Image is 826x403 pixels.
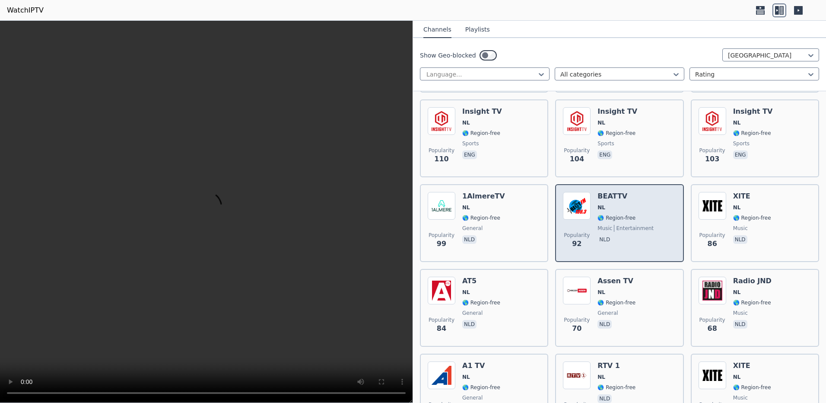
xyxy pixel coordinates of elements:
[428,361,455,389] img: A1 TV
[462,361,500,370] h6: A1 TV
[733,361,771,370] h6: XITE
[7,5,44,16] a: WatchIPTV
[462,225,483,232] span: general
[462,150,477,159] p: eng
[597,150,612,159] p: eng
[597,225,612,232] span: music
[597,289,605,296] span: NL
[705,154,719,164] span: 103
[733,299,771,306] span: 🌎 Region-free
[462,384,500,391] span: 🌎 Region-free
[699,277,726,304] img: Radio JND
[462,394,483,401] span: general
[699,147,725,154] span: Popularity
[597,361,635,370] h6: RTV 1
[462,277,500,285] h6: AT5
[428,192,455,220] img: 1AlmereTV
[597,320,612,329] p: nld
[462,310,483,317] span: general
[699,317,725,323] span: Popularity
[434,154,448,164] span: 110
[428,277,455,304] img: AT5
[462,204,470,211] span: NL
[423,22,451,38] button: Channels
[597,119,605,126] span: NL
[597,140,614,147] span: sports
[597,214,635,221] span: 🌎 Region-free
[437,239,446,249] span: 99
[733,204,741,211] span: NL
[733,320,747,329] p: nld
[570,154,584,164] span: 104
[597,235,612,244] p: nld
[597,384,635,391] span: 🌎 Region-free
[733,192,771,201] h6: XITE
[597,374,605,381] span: NL
[733,394,748,401] span: music
[733,214,771,221] span: 🌎 Region-free
[563,361,591,389] img: RTV 1
[699,361,726,389] img: XITE
[462,299,500,306] span: 🌎 Region-free
[462,119,470,126] span: NL
[462,289,470,296] span: NL
[733,374,741,381] span: NL
[420,51,476,60] label: Show Geo-blocked
[429,317,454,323] span: Popularity
[429,147,454,154] span: Popularity
[465,22,490,38] button: Playlists
[564,232,590,239] span: Popularity
[597,299,635,306] span: 🌎 Region-free
[597,277,635,285] h6: Assen TV
[563,277,591,304] img: Assen TV
[563,192,591,220] img: BEATTV
[699,192,726,220] img: XITE
[462,374,470,381] span: NL
[462,192,505,201] h6: 1AlmereTV
[563,107,591,135] img: Insight TV
[708,239,717,249] span: 86
[699,107,726,135] img: Insight TV
[428,107,455,135] img: Insight TV
[733,235,747,244] p: nld
[733,289,741,296] span: NL
[572,239,581,249] span: 92
[614,225,654,232] span: entertainment
[733,277,772,285] h6: Radio JND
[733,119,741,126] span: NL
[597,130,635,137] span: 🌎 Region-free
[462,130,500,137] span: 🌎 Region-free
[733,140,750,147] span: sports
[699,232,725,239] span: Popularity
[733,384,771,391] span: 🌎 Region-free
[597,204,605,211] span: NL
[437,323,446,334] span: 84
[597,107,637,116] h6: Insight TV
[708,323,717,334] span: 68
[462,140,479,147] span: sports
[733,130,771,137] span: 🌎 Region-free
[733,310,748,317] span: music
[572,323,581,334] span: 70
[733,107,773,116] h6: Insight TV
[462,214,500,221] span: 🌎 Region-free
[597,192,654,201] h6: BEATTV
[733,150,748,159] p: eng
[462,107,502,116] h6: Insight TV
[462,320,477,329] p: nld
[597,310,618,317] span: general
[597,394,612,403] p: nld
[564,147,590,154] span: Popularity
[564,317,590,323] span: Popularity
[733,225,748,232] span: music
[429,232,454,239] span: Popularity
[462,235,477,244] p: nld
